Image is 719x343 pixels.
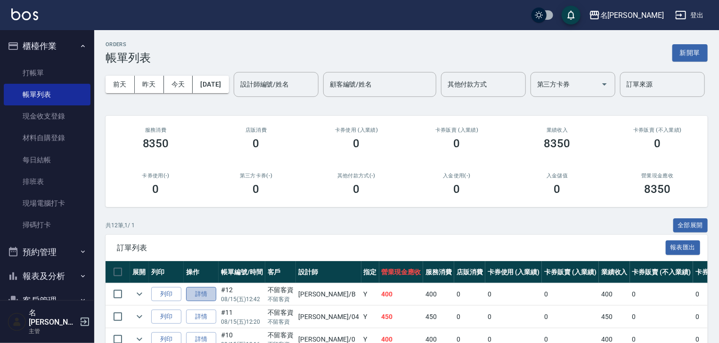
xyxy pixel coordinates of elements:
[423,283,454,305] td: 400
[454,306,485,328] td: 0
[151,310,181,324] button: 列印
[219,283,265,305] td: #12
[186,310,216,324] a: 詳情
[353,137,360,150] h3: 0
[599,261,630,283] th: 業績收入
[454,137,460,150] h3: 0
[132,310,147,324] button: expand row
[361,306,379,328] td: Y
[630,283,693,305] td: 0
[619,173,696,179] h2: 營業現金應收
[4,288,90,313] button: 客戶管理
[193,76,229,93] button: [DATE]
[117,243,666,253] span: 訂單列表
[4,149,90,171] a: 每日結帳
[268,318,294,326] p: 不留客資
[221,318,263,326] p: 08/15 (五) 12:20
[219,261,265,283] th: 帳單編號/時間
[130,261,149,283] th: 展開
[673,218,708,233] button: 全部展開
[518,173,596,179] h2: 入金儲值
[29,308,77,327] h5: 名[PERSON_NAME]
[164,76,193,93] button: 今天
[454,261,485,283] th: 店販消費
[153,183,159,196] h3: 0
[106,76,135,93] button: 前天
[268,308,294,318] div: 不留客資
[4,105,90,127] a: 現金收支登錄
[379,283,424,305] td: 400
[143,137,169,150] h3: 8350
[361,283,379,305] td: Y
[485,283,542,305] td: 0
[4,84,90,105] a: 帳單列表
[562,6,580,24] button: save
[296,306,361,328] td: [PERSON_NAME] /04
[518,127,596,133] h2: 業績收入
[666,240,701,255] button: 報表匯出
[106,221,135,230] p: 共 12 筆, 1 / 1
[630,306,693,328] td: 0
[361,261,379,283] th: 指定
[149,261,184,283] th: 列印
[4,240,90,264] button: 預約管理
[253,137,260,150] h3: 0
[4,264,90,288] button: 報表及分析
[542,306,599,328] td: 0
[645,183,671,196] h3: 8350
[219,306,265,328] td: #11
[221,295,263,303] p: 08/15 (五) 12:42
[599,306,630,328] td: 450
[418,127,496,133] h2: 卡券販賣 (入業績)
[318,127,395,133] h2: 卡券使用 (入業績)
[217,173,295,179] h2: 第三方卡券(-)
[268,285,294,295] div: 不留客資
[117,173,195,179] h2: 卡券使用(-)
[4,62,90,84] a: 打帳單
[554,183,561,196] h3: 0
[619,127,696,133] h2: 卡券販賣 (不入業績)
[630,261,693,283] th: 卡券販賣 (不入業績)
[318,173,395,179] h2: 其他付款方式(-)
[542,283,599,305] td: 0
[268,295,294,303] p: 不留客資
[135,76,164,93] button: 昨天
[544,137,571,150] h3: 8350
[151,287,181,302] button: 列印
[654,137,661,150] h3: 0
[117,127,195,133] h3: 服務消費
[418,173,496,179] h2: 入金使用(-)
[106,41,151,48] h2: ORDERS
[585,6,668,25] button: 名[PERSON_NAME]
[672,44,708,62] button: 新開單
[268,330,294,340] div: 不留客資
[132,287,147,301] button: expand row
[353,183,360,196] h3: 0
[4,214,90,236] a: 掃碼打卡
[423,261,454,283] th: 服務消費
[672,48,708,57] a: 新開單
[666,243,701,252] a: 報表匯出
[423,306,454,328] td: 450
[4,171,90,192] a: 排班表
[485,306,542,328] td: 0
[600,9,664,21] div: 名[PERSON_NAME]
[4,192,90,214] a: 現場電腦打卡
[217,127,295,133] h2: 店販消費
[485,261,542,283] th: 卡券使用 (入業績)
[11,8,38,20] img: Logo
[29,327,77,335] p: 主管
[599,283,630,305] td: 400
[4,127,90,149] a: 材料自購登錄
[454,283,485,305] td: 0
[265,261,296,283] th: 客戶
[379,306,424,328] td: 450
[597,77,612,92] button: Open
[671,7,708,24] button: 登出
[253,183,260,196] h3: 0
[8,312,26,331] img: Person
[106,51,151,64] h3: 帳單列表
[454,183,460,196] h3: 0
[542,261,599,283] th: 卡券販賣 (入業績)
[379,261,424,283] th: 營業現金應收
